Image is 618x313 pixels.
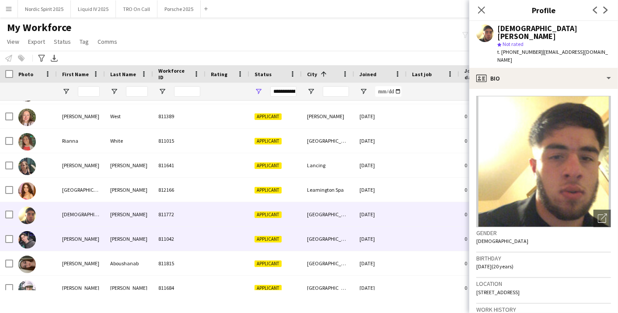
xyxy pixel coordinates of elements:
[49,53,59,63] app-action-btn: Export XLSX
[497,25,611,40] div: [DEMOGRAPHIC_DATA][PERSON_NAME]
[7,38,19,46] span: View
[302,276,354,300] div: [GEOGRAPHIC_DATA]
[54,38,71,46] span: Status
[302,202,354,226] div: [GEOGRAPHIC_DATA]
[18,133,36,151] img: Rianna White
[302,153,354,177] div: Lancing
[57,276,105,300] div: [PERSON_NAME]
[354,104,407,128] div: [DATE]
[459,153,516,177] div: 0
[3,36,23,47] a: View
[157,0,201,18] button: Porsche 2025
[255,88,262,95] button: Open Filter Menu
[354,227,407,251] div: [DATE]
[497,49,543,55] span: t. [PHONE_NUMBER]
[323,86,349,97] input: City Filter Input
[459,251,516,275] div: 0
[105,276,153,300] div: [PERSON_NAME]
[153,202,206,226] div: 811772
[7,21,71,34] span: My Workforce
[18,182,36,200] img: Roma Barry
[255,211,282,218] span: Applicant
[110,88,118,95] button: Open Filter Menu
[78,86,100,97] input: First Name Filter Input
[307,71,317,77] span: City
[354,251,407,275] div: [DATE]
[80,38,89,46] span: Tag
[459,227,516,251] div: 0
[158,88,166,95] button: Open Filter Menu
[469,4,618,16] h3: Profile
[255,187,282,193] span: Applicant
[476,263,513,270] span: [DATE] (20 years)
[153,104,206,128] div: 811389
[18,0,71,18] button: Nordic Spirit 2025
[594,210,611,227] div: Open photos pop-in
[94,36,121,47] a: Comms
[464,67,500,81] span: Jobs (last 90 days)
[255,71,272,77] span: Status
[302,251,354,275] div: [GEOGRAPHIC_DATA]
[459,202,516,226] div: 0
[302,129,354,153] div: [GEOGRAPHIC_DATA]
[57,104,105,128] div: [PERSON_NAME]
[57,202,105,226] div: [DEMOGRAPHIC_DATA]
[255,113,282,120] span: Applicant
[354,178,407,202] div: [DATE]
[255,285,282,292] span: Applicant
[459,178,516,202] div: 0
[360,88,367,95] button: Open Filter Menu
[18,71,33,77] span: Photo
[476,289,520,295] span: [STREET_ADDRESS]
[28,38,45,46] span: Export
[62,71,89,77] span: First Name
[18,280,36,298] img: Matthew Shaw
[57,251,105,275] div: [PERSON_NAME]
[302,104,354,128] div: [PERSON_NAME]
[105,153,153,177] div: [PERSON_NAME]
[110,71,136,77] span: Last Name
[476,254,611,262] h3: Birthday
[459,104,516,128] div: 0
[153,153,206,177] div: 811641
[354,276,407,300] div: [DATE]
[71,0,116,18] button: Liquid IV 2025
[18,256,36,273] img: Lydia Aboushanab
[302,178,354,202] div: Leamington Spa
[302,227,354,251] div: [GEOGRAPHIC_DATA]
[18,231,36,249] img: Joshua Conway
[24,36,49,47] a: Export
[62,88,70,95] button: Open Filter Menu
[116,0,157,18] button: TRO On Call
[105,129,153,153] div: White
[18,109,36,126] img: Carla West
[57,227,105,251] div: [PERSON_NAME]
[255,138,282,144] span: Applicant
[255,260,282,267] span: Applicant
[105,202,153,226] div: [PERSON_NAME]
[360,71,377,77] span: Joined
[153,129,206,153] div: 811015
[476,280,611,288] h3: Location
[105,251,153,275] div: Aboushanab
[153,227,206,251] div: 811042
[354,153,407,177] div: [DATE]
[211,71,227,77] span: Rating
[307,88,315,95] button: Open Filter Menu
[476,96,611,227] img: Crew avatar or photo
[412,71,432,77] span: Last job
[105,227,153,251] div: [PERSON_NAME]
[354,202,407,226] div: [DATE]
[153,276,206,300] div: 811684
[50,36,74,47] a: Status
[497,49,608,63] span: | [EMAIL_ADDRESS][DOMAIN_NAME]
[255,162,282,169] span: Applicant
[18,207,36,224] img: Arian Afshari
[503,41,524,47] span: Not rated
[354,129,407,153] div: [DATE]
[57,178,105,202] div: [GEOGRAPHIC_DATA]
[105,104,153,128] div: West
[57,153,105,177] div: [PERSON_NAME]
[18,158,36,175] img: Rebecca Tate
[36,53,47,63] app-action-btn: Advanced filters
